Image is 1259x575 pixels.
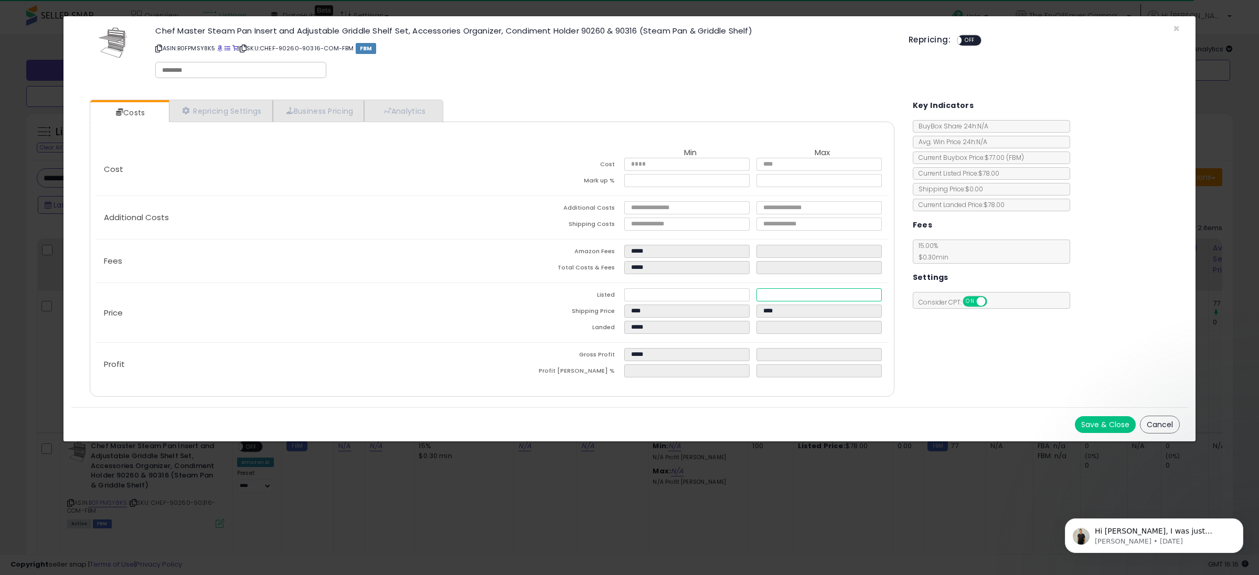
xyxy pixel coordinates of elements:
p: Additional Costs [95,213,492,222]
span: OFF [962,36,978,45]
td: Shipping Costs [492,218,624,234]
th: Min [624,148,756,158]
button: Cancel [1140,416,1180,433]
td: Cost [492,158,624,174]
span: 15.00 % [913,241,948,262]
a: BuyBox page [217,44,223,52]
span: Shipping Price: $0.00 [913,185,983,193]
td: Total Costs & Fees [492,261,624,277]
td: Gross Profit [492,348,624,364]
span: BuyBox Share 24h: N/A [913,122,988,131]
span: Consider CPT: [913,298,1001,307]
span: OFF [985,297,1002,306]
h5: Fees [913,219,933,232]
h5: Settings [913,271,948,284]
iframe: Intercom notifications message [1049,496,1259,570]
td: Amazon Fees [492,245,624,261]
p: Fees [95,257,492,265]
p: Profit [95,360,492,368]
span: × [1173,21,1180,36]
p: Price [95,309,492,317]
span: Current Buybox Price: [913,153,1024,162]
a: Analytics [364,100,442,122]
img: 31IJ-phszsL._SL60_.jpg [98,27,129,58]
span: Current Landed Price: $78.00 [913,200,1005,209]
td: Additional Costs [492,201,624,218]
h5: Repricing: [909,36,951,44]
span: $0.30 min [913,253,948,262]
td: Landed [492,321,624,337]
span: Avg. Win Price 24h: N/A [913,137,987,146]
a: Business Pricing [273,100,365,122]
span: ON [964,297,977,306]
a: Your listing only [232,44,238,52]
span: FBM [356,43,377,54]
a: All offer listings [225,44,230,52]
button: Save & Close [1075,416,1136,433]
td: Shipping Price [492,305,624,321]
a: Costs [90,102,168,123]
span: ( FBM ) [1006,153,1024,162]
td: Listed [492,288,624,305]
span: Current Listed Price: $78.00 [913,169,999,178]
th: Max [756,148,889,158]
h3: Chef Master Steam Pan Insert and Adjustable Griddle Shelf Set, Accessories Organizer, Condiment H... [155,27,893,35]
span: $77.00 [985,153,1024,162]
h5: Key Indicators [913,99,974,112]
p: Cost [95,165,492,173]
td: Mark up % [492,174,624,190]
p: ASIN: B0FPMSY8K5 | SKU: CHEF-90260-90316-COM-FBM [155,40,893,57]
a: Repricing Settings [169,100,273,122]
td: Profit [PERSON_NAME] % [492,364,624,381]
